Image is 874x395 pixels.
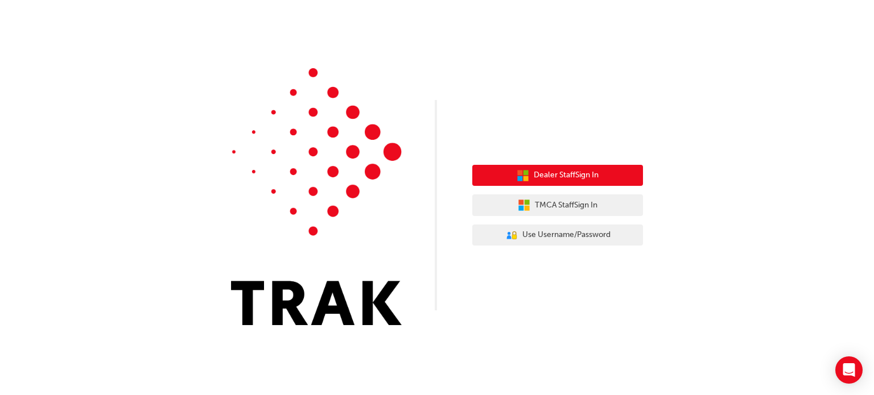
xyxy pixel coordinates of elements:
[522,228,611,242] span: Use Username/Password
[472,194,643,216] button: TMCA StaffSign In
[835,356,863,384] div: Open Intercom Messenger
[472,224,643,246] button: Use Username/Password
[535,199,597,212] span: TMCA Staff Sign In
[472,165,643,186] button: Dealer StaffSign In
[534,169,599,182] span: Dealer Staff Sign In
[231,68,402,325] img: Trak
